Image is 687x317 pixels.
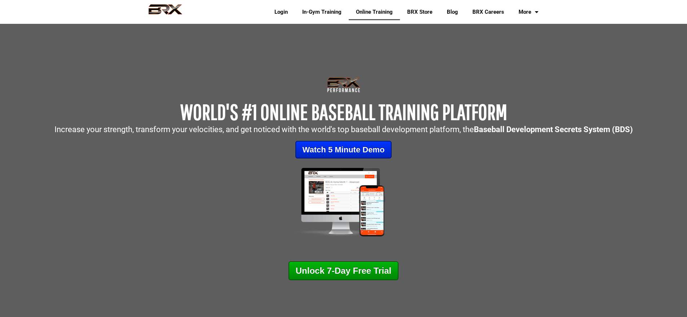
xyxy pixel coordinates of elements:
[289,261,398,280] a: Unlock 7-Day Free Trial
[267,4,295,20] a: Login
[511,4,546,20] a: More
[465,4,511,20] a: BRX Careers
[180,99,507,124] span: WORLD'S #1 ONLINE BASEBALL TRAINING PLATFORM
[400,4,440,20] a: BRX Store
[295,4,349,20] a: In-Gym Training
[326,76,361,94] img: Transparent-Black-BRX-Logo-White-Performance
[440,4,465,20] a: Blog
[142,4,189,20] img: BRX Performance
[286,166,401,238] img: Mockup-2-large
[262,4,546,20] div: Navigation Menu
[4,126,683,134] p: Increase your strength, transform your velocities, and get noticed with the world's top baseball ...
[295,141,392,158] a: Watch 5 Minute Demo
[349,4,400,20] a: Online Training
[474,125,633,134] strong: Baseball Development Secrets System (BDS)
